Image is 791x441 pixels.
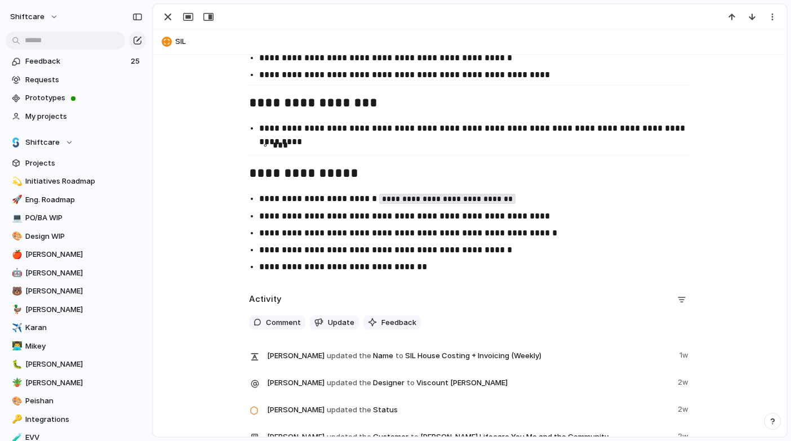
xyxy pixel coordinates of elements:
button: 👨‍💻 [10,341,21,352]
div: 🪴 [12,376,20,389]
span: PO/BA WIP [25,212,143,224]
span: shiftcare [10,11,45,23]
a: 🔑Integrations [6,411,146,428]
a: ✈️Karan [6,319,146,336]
span: [PERSON_NAME] [25,304,143,315]
div: 🤖 [12,266,20,279]
span: Name SIL House Costing + Invoicing (Weekly) [267,348,673,363]
span: SIL [175,36,781,47]
span: 25 [131,56,142,67]
span: [PERSON_NAME] [25,268,143,279]
span: Karan [25,322,143,333]
button: 🤖 [10,268,21,279]
span: Integrations [25,414,143,425]
span: Comment [266,317,301,328]
span: Feedback [25,56,127,67]
span: to [395,350,403,362]
button: 🐛 [10,359,21,370]
div: 🔑 [12,413,20,426]
div: 💫 [12,175,20,188]
span: Designer [267,375,671,390]
a: 🍎[PERSON_NAME] [6,246,146,263]
div: 🪴[PERSON_NAME] [6,375,146,391]
a: 🦆[PERSON_NAME] [6,301,146,318]
button: SIL [158,33,781,51]
button: Update [310,315,359,330]
span: Update [328,317,354,328]
button: 💫 [10,176,21,187]
a: 🐻[PERSON_NAME] [6,283,146,300]
span: updated the [327,404,371,416]
span: 2w [678,402,691,415]
span: updated the [327,350,371,362]
span: My projects [25,111,143,122]
a: 💫Initiatives Roadmap [6,173,146,190]
span: Status [267,402,671,417]
button: shiftcare [5,8,64,26]
div: 💻 [12,212,20,225]
a: 💻PO/BA WIP [6,210,146,226]
button: Comment [249,315,305,330]
span: Mikey [25,341,143,352]
a: 🎨Design WIP [6,228,146,245]
span: Initiatives Roadmap [25,176,143,187]
h2: Activity [249,293,282,306]
button: 🍎 [10,249,21,260]
div: ✈️ [12,322,20,335]
span: Viscount [PERSON_NAME] [416,377,508,389]
span: [PERSON_NAME] [25,377,143,389]
span: Requests [25,74,143,86]
span: updated the [327,377,371,389]
button: 🪴 [10,377,21,389]
a: Prototypes [6,90,146,106]
button: 💻 [10,212,21,224]
button: 🎨 [10,395,21,407]
a: 🚀Eng. Roadmap [6,191,146,208]
div: 🎨 [12,395,20,408]
button: 🦆 [10,304,21,315]
div: 🐻 [12,285,20,298]
a: 🐛[PERSON_NAME] [6,356,146,373]
div: 🤖[PERSON_NAME] [6,265,146,282]
span: [PERSON_NAME] [25,359,143,370]
span: [PERSON_NAME] [267,404,325,416]
div: 👨‍💻 [12,340,20,353]
button: 🚀 [10,194,21,206]
div: 🦆 [12,303,20,316]
a: 👨‍💻Mikey [6,338,146,355]
span: 1w [679,348,691,361]
button: 🎨 [10,231,21,242]
span: to [407,377,415,389]
a: My projects [6,108,146,125]
div: 🐛 [12,358,20,371]
button: 🐻 [10,286,21,297]
div: 🚀 [12,193,20,206]
span: 2w [678,375,691,388]
div: 🎨 [12,230,20,243]
span: [PERSON_NAME] [25,286,143,297]
span: Design WIP [25,231,143,242]
span: Projects [25,158,143,169]
a: Feedback25 [6,53,146,70]
button: 🔑 [10,414,21,425]
a: 🎨Peishan [6,393,146,409]
span: Shiftcare [25,137,60,148]
div: 🍎 [12,248,20,261]
span: Eng. Roadmap [25,194,143,206]
span: Feedback [381,317,416,328]
a: Projects [6,155,146,172]
button: Feedback [363,315,421,330]
button: Shiftcare [6,134,146,151]
span: [PERSON_NAME] [25,249,143,260]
